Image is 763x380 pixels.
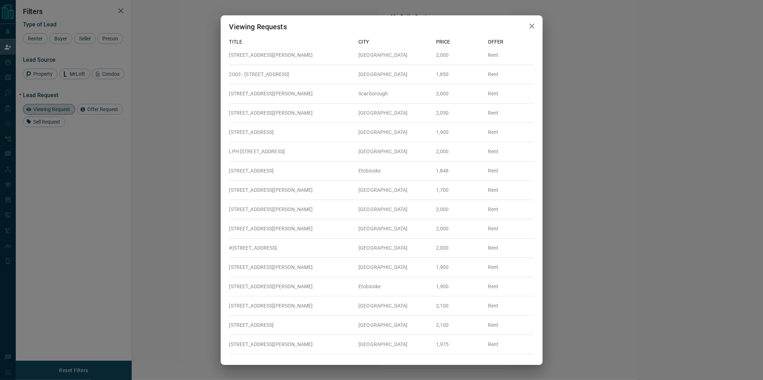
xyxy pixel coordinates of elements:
[229,51,353,59] p: [STREET_ADDRESS][PERSON_NAME]
[488,129,534,136] p: Rent
[488,206,534,213] p: Rent
[488,90,534,97] p: Rent
[436,129,482,136] p: 1,900
[358,225,430,232] p: [GEOGRAPHIC_DATA]
[229,90,353,97] p: [STREET_ADDRESS][PERSON_NAME]
[488,341,534,348] p: Rent
[229,341,353,348] p: [STREET_ADDRESS][PERSON_NAME]
[229,148,353,155] p: LPH [STREET_ADDRESS]
[436,225,482,232] p: 2,000
[436,341,482,348] p: 1,975
[488,264,534,271] p: Rent
[436,148,482,155] p: 2,000
[358,90,430,97] p: Scarborough
[488,302,534,310] p: Rent
[488,109,534,117] p: Rent
[436,321,482,329] p: 2,100
[229,167,353,175] p: [STREET_ADDRESS]
[436,109,482,117] p: 2,050
[436,206,482,213] p: 2,000
[229,206,353,213] p: [STREET_ADDRESS][PERSON_NAME]
[488,244,534,252] p: Rent
[229,225,353,232] p: [STREET_ADDRESS][PERSON_NAME]
[436,244,482,252] p: 2,000
[488,167,534,175] p: Rent
[221,15,295,38] h2: Viewing Requests
[436,283,482,290] p: 1,900
[436,71,482,78] p: 1,850
[488,148,534,155] p: Rent
[488,51,534,59] p: Rent
[488,321,534,329] p: Rent
[229,109,353,117] p: [STREET_ADDRESS][PERSON_NAME]
[488,283,534,290] p: Rent
[229,186,353,194] p: [STREET_ADDRESS][PERSON_NAME]
[358,206,430,213] p: [GEOGRAPHIC_DATA]
[488,38,534,46] p: Offer
[358,186,430,194] p: [GEOGRAPHIC_DATA]
[436,186,482,194] p: 1,700
[436,38,482,46] p: Price
[229,302,353,310] p: [STREET_ADDRESS][PERSON_NAME]
[358,321,430,329] p: [GEOGRAPHIC_DATA]
[436,51,482,59] p: 2,000
[229,71,353,78] p: 2003 - [STREET_ADDRESS]
[436,167,482,175] p: 1,848
[358,302,430,310] p: [GEOGRAPHIC_DATA]
[229,264,353,271] p: [STREET_ADDRESS][PERSON_NAME]
[358,244,430,252] p: [GEOGRAPHIC_DATA]
[229,129,353,136] p: [STREET_ADDRESS]
[358,167,430,175] p: Etobicoke
[436,264,482,271] p: 1,900
[229,38,353,46] p: Title
[358,129,430,136] p: [GEOGRAPHIC_DATA]
[229,283,353,290] p: [STREET_ADDRESS][PERSON_NAME]
[358,148,430,155] p: [GEOGRAPHIC_DATA]
[358,283,430,290] p: Etobicoke
[358,109,430,117] p: [GEOGRAPHIC_DATA]
[488,225,534,232] p: Rent
[436,302,482,310] p: 2,100
[488,71,534,78] p: Rent
[358,341,430,348] p: [GEOGRAPHIC_DATA]
[488,186,534,194] p: Rent
[358,38,430,46] p: City
[358,51,430,59] p: [GEOGRAPHIC_DATA]
[358,264,430,271] p: [GEOGRAPHIC_DATA]
[436,90,482,97] p: 2,000
[229,244,353,252] p: #[STREET_ADDRESS]
[358,71,430,78] p: [GEOGRAPHIC_DATA]
[229,321,353,329] p: [STREET_ADDRESS]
